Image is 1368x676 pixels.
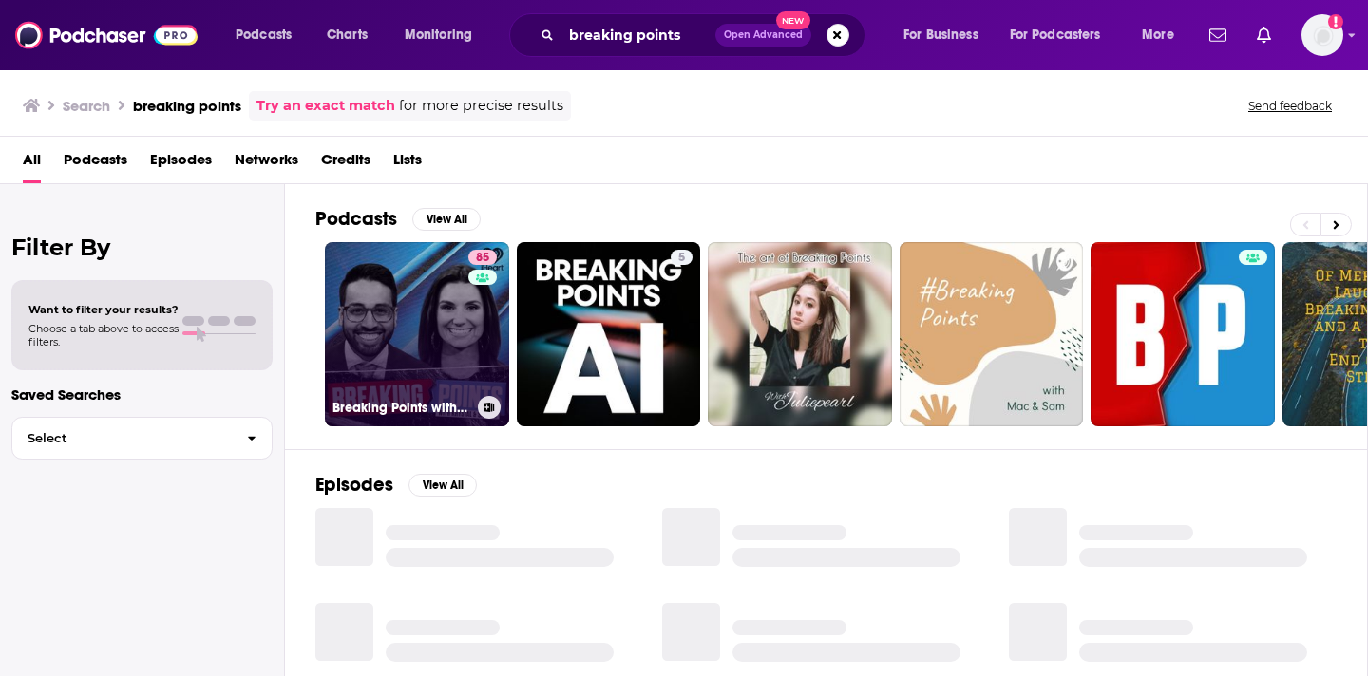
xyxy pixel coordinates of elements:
[1202,19,1234,51] a: Show notifications dropdown
[150,144,212,183] a: Episodes
[391,20,497,50] button: open menu
[1301,14,1343,56] button: Show profile menu
[315,207,397,231] h2: Podcasts
[405,22,472,48] span: Monitoring
[517,242,701,426] a: 5
[332,400,470,416] h3: Breaking Points with [PERSON_NAME] and [PERSON_NAME]
[393,144,422,183] a: Lists
[399,95,563,117] span: for more precise results
[476,249,489,268] span: 85
[1129,20,1198,50] button: open menu
[468,250,497,265] a: 85
[1301,14,1343,56] img: User Profile
[1142,22,1174,48] span: More
[63,97,110,115] h3: Search
[11,385,273,404] p: Saved Searches
[724,30,803,40] span: Open Advanced
[28,322,179,348] span: Choose a tab above to access filters.
[315,207,481,231] a: PodcastsView All
[412,208,481,231] button: View All
[133,97,241,115] h3: breaking points
[1243,98,1338,114] button: Send feedback
[28,303,179,316] span: Want to filter your results?
[315,473,477,497] a: EpisodesView All
[776,11,810,29] span: New
[315,473,393,497] h2: Episodes
[12,432,232,444] span: Select
[236,22,292,48] span: Podcasts
[327,22,368,48] span: Charts
[1010,22,1101,48] span: For Podcasters
[890,20,1002,50] button: open menu
[256,95,395,117] a: Try an exact match
[222,20,316,50] button: open menu
[527,13,883,57] div: Search podcasts, credits, & more...
[11,417,273,460] button: Select
[1301,14,1343,56] span: Logged in as sashagoldin
[325,242,509,426] a: 85Breaking Points with [PERSON_NAME] and [PERSON_NAME]
[1328,14,1343,29] svg: Add a profile image
[408,474,477,497] button: View All
[671,250,693,265] a: 5
[15,17,198,53] img: Podchaser - Follow, Share and Rate Podcasts
[64,144,127,183] a: Podcasts
[903,22,978,48] span: For Business
[23,144,41,183] a: All
[321,144,370,183] a: Credits
[997,20,1129,50] button: open menu
[235,144,298,183] a: Networks
[314,20,379,50] a: Charts
[715,24,811,47] button: Open AdvancedNew
[561,20,715,50] input: Search podcasts, credits, & more...
[11,234,273,261] h2: Filter By
[678,249,685,268] span: 5
[1249,19,1279,51] a: Show notifications dropdown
